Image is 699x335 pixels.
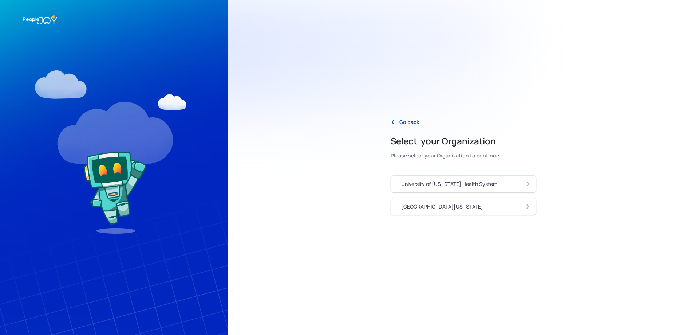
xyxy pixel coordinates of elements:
[391,198,536,215] a: [GEOGRAPHIC_DATA][US_STATE]
[401,180,497,188] div: University of [US_STATE] Health System
[391,135,499,147] h2: Select your Organization
[401,203,483,210] div: [GEOGRAPHIC_DATA][US_STATE]
[385,114,425,129] a: Go back
[399,118,419,126] div: Go back
[391,151,499,161] div: Please select your Organization to continue
[391,175,536,192] a: University of [US_STATE] Health System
